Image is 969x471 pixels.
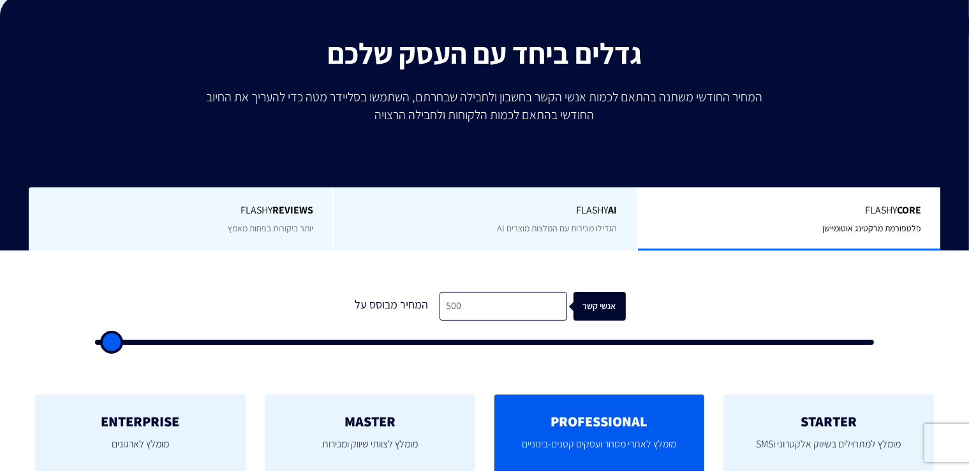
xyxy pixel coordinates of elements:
span: פלטפורמת מרקטינג אוטומיישן [822,222,921,234]
div: המחיר מבוסס על [344,292,440,321]
b: REVIEWS [272,203,313,217]
div: אנשי קשר [580,292,632,321]
h2: PROFESSIONAL [514,414,686,429]
span: Flashy [48,203,313,218]
h2: ENTERPRISE [54,414,226,429]
span: Flashy [657,203,922,218]
span: Flashy [353,203,618,218]
h2: גדלים ביחד עם העסק שלכם [10,37,959,69]
h2: MASTER [284,414,456,429]
b: AI [609,203,618,217]
p: המחיר החודשי משתנה בהתאם לכמות אנשי הקשר בחשבון ולחבילה שבחרתם, השתמשו בסליידר מטה כדי להעריך את ... [198,88,772,124]
b: Core [897,203,921,217]
span: הגדילו מכירות עם המלצות מוצרים AI [498,222,618,234]
h2: STARTER [743,414,915,429]
span: יותר ביקורות בפחות מאמץ [228,222,313,234]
